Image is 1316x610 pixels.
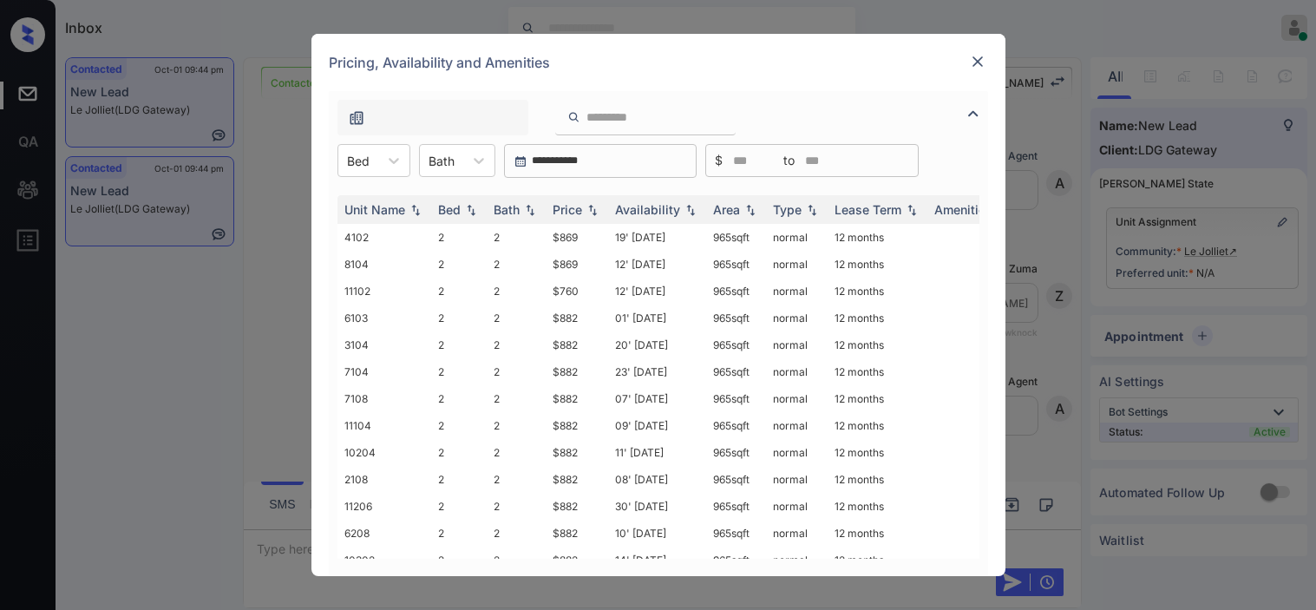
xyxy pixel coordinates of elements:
[706,331,766,358] td: 965 sqft
[963,103,984,124] img: icon-zuma
[311,34,1005,91] div: Pricing, Availability and Amenities
[546,466,608,493] td: $882
[715,151,723,170] span: $
[546,439,608,466] td: $882
[828,412,927,439] td: 12 months
[766,547,828,574] td: normal
[487,547,546,574] td: 2
[431,305,487,331] td: 2
[615,202,680,217] div: Availability
[431,493,487,520] td: 2
[487,224,546,251] td: 2
[553,202,582,217] div: Price
[546,331,608,358] td: $882
[546,412,608,439] td: $882
[546,493,608,520] td: $882
[487,251,546,278] td: 2
[828,385,927,412] td: 12 months
[337,412,431,439] td: 11104
[487,358,546,385] td: 2
[828,439,927,466] td: 12 months
[682,204,699,216] img: sorting
[828,331,927,358] td: 12 months
[766,251,828,278] td: normal
[546,224,608,251] td: $869
[487,331,546,358] td: 2
[706,547,766,574] td: 965 sqft
[828,466,927,493] td: 12 months
[608,331,706,358] td: 20' [DATE]
[766,493,828,520] td: normal
[337,278,431,305] td: 11102
[828,358,927,385] td: 12 months
[431,520,487,547] td: 2
[903,204,920,216] img: sorting
[431,278,487,305] td: 2
[783,151,795,170] span: to
[706,439,766,466] td: 965 sqft
[337,251,431,278] td: 8104
[828,520,927,547] td: 12 months
[706,358,766,385] td: 965 sqft
[546,358,608,385] td: $882
[766,358,828,385] td: normal
[337,493,431,520] td: 11206
[608,520,706,547] td: 10' [DATE]
[431,385,487,412] td: 2
[742,204,759,216] img: sorting
[969,53,986,70] img: close
[431,466,487,493] td: 2
[546,278,608,305] td: $760
[407,204,424,216] img: sorting
[828,493,927,520] td: 12 months
[828,547,927,574] td: 12 months
[584,204,601,216] img: sorting
[431,224,487,251] td: 2
[766,385,828,412] td: normal
[487,385,546,412] td: 2
[546,251,608,278] td: $869
[487,466,546,493] td: 2
[608,547,706,574] td: 14' [DATE]
[608,251,706,278] td: 12' [DATE]
[487,278,546,305] td: 2
[706,305,766,331] td: 965 sqft
[608,224,706,251] td: 19' [DATE]
[431,358,487,385] td: 2
[828,278,927,305] td: 12 months
[766,278,828,305] td: normal
[337,305,431,331] td: 6103
[438,202,461,217] div: Bed
[337,358,431,385] td: 7104
[337,385,431,412] td: 7108
[706,224,766,251] td: 965 sqft
[431,331,487,358] td: 2
[337,331,431,358] td: 3104
[494,202,520,217] div: Bath
[344,202,405,217] div: Unit Name
[713,202,740,217] div: Area
[546,547,608,574] td: $882
[337,520,431,547] td: 6208
[487,520,546,547] td: 2
[546,385,608,412] td: $882
[431,251,487,278] td: 2
[608,358,706,385] td: 23' [DATE]
[766,305,828,331] td: normal
[766,439,828,466] td: normal
[835,202,901,217] div: Lease Term
[766,224,828,251] td: normal
[608,278,706,305] td: 12' [DATE]
[608,439,706,466] td: 11' [DATE]
[348,109,365,127] img: icon-zuma
[567,109,580,125] img: icon-zuma
[608,385,706,412] td: 07' [DATE]
[706,493,766,520] td: 965 sqft
[766,412,828,439] td: normal
[828,251,927,278] td: 12 months
[608,412,706,439] td: 09' [DATE]
[546,520,608,547] td: $882
[521,204,539,216] img: sorting
[828,224,927,251] td: 12 months
[608,493,706,520] td: 30' [DATE]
